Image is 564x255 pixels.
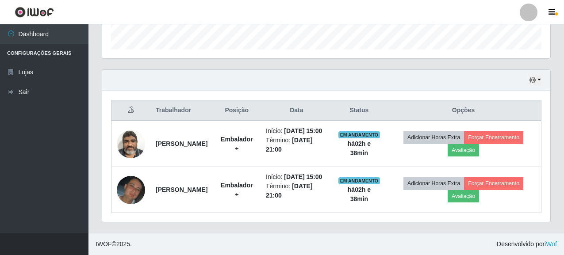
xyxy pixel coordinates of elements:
[545,240,557,247] a: iWof
[266,126,327,136] li: Início:
[333,100,386,121] th: Status
[497,240,557,249] span: Desenvolvido por
[156,140,207,147] strong: [PERSON_NAME]
[464,177,523,190] button: Forçar Encerramento
[386,100,541,121] th: Opções
[150,100,213,121] th: Trabalhador
[266,172,327,182] li: Início:
[338,131,380,138] span: EM ANDAMENTO
[261,100,333,121] th: Data
[284,173,322,180] time: [DATE] 15:00
[15,7,54,18] img: CoreUI Logo
[266,182,327,200] li: Término:
[96,240,132,249] span: © 2025 .
[221,182,253,198] strong: Embalador +
[156,186,207,193] strong: [PERSON_NAME]
[117,175,145,204] img: 1755107121932.jpeg
[266,136,327,154] li: Término:
[403,177,464,190] button: Adicionar Horas Extra
[448,144,479,156] button: Avaliação
[221,136,253,152] strong: Embalador +
[117,125,145,163] img: 1625107347864.jpeg
[96,240,112,247] span: IWOF
[403,131,464,144] button: Adicionar Horas Extra
[338,177,380,184] span: EM ANDAMENTO
[284,127,322,134] time: [DATE] 15:00
[348,186,371,202] strong: há 02 h e 38 min
[448,190,479,202] button: Avaliação
[213,100,261,121] th: Posição
[464,131,523,144] button: Forçar Encerramento
[348,140,371,156] strong: há 02 h e 38 min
